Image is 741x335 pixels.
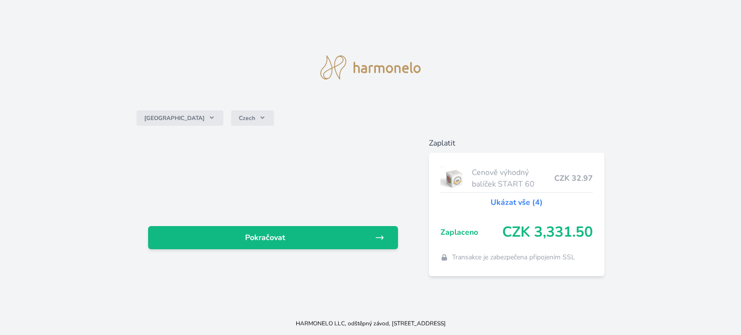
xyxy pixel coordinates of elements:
[472,167,554,190] span: Cenově výhodný balíček START 60
[452,253,575,262] span: Transakce je zabezpečena připojením SSL
[144,114,205,122] span: [GEOGRAPHIC_DATA]
[429,137,604,149] h6: Zaplatit
[137,110,223,126] button: [GEOGRAPHIC_DATA]
[156,232,375,243] span: Pokračovat
[148,226,398,249] a: Pokračovat
[491,197,543,208] a: Ukázat vše (4)
[502,224,593,241] span: CZK 3,331.50
[231,110,274,126] button: Czech
[440,166,468,190] img: start.jpg
[440,227,502,238] span: Zaplaceno
[239,114,255,122] span: Czech
[554,173,593,184] span: CZK 32.97
[320,55,421,80] img: logo.svg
